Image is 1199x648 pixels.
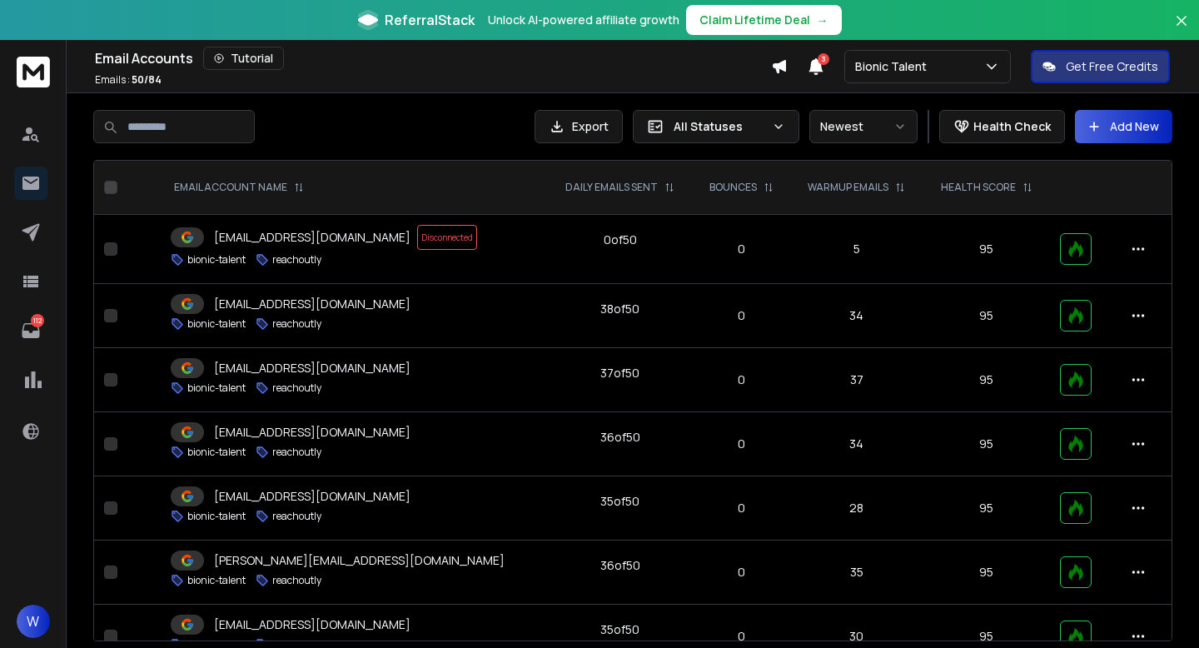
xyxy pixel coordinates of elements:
[272,317,321,331] p: reachoutly
[923,476,1050,541] td: 95
[214,424,410,441] p: [EMAIL_ADDRESS][DOMAIN_NAME]
[809,110,918,143] button: Newest
[855,58,933,75] p: Bionic Talent
[187,510,246,523] p: bionic-talent
[600,301,639,317] div: 38 of 50
[1075,110,1172,143] button: Add New
[272,446,321,459] p: reachoutly
[214,229,410,246] p: [EMAIL_ADDRESS][DOMAIN_NAME]
[187,381,246,395] p: bionic-talent
[272,253,321,267] p: reachoutly
[600,493,639,510] div: 35 of 50
[187,317,246,331] p: bionic-talent
[939,110,1065,143] button: Health Check
[686,5,842,35] button: Claim Lifetime Deal→
[600,621,639,638] div: 35 of 50
[17,605,50,638] button: W
[923,284,1050,348] td: 95
[1031,50,1170,83] button: Get Free Credits
[214,360,410,376] p: [EMAIL_ADDRESS][DOMAIN_NAME]
[817,12,828,28] span: →
[703,241,780,257] p: 0
[31,314,44,327] p: 112
[790,541,923,605] td: 35
[790,412,923,476] td: 34
[600,557,640,574] div: 36 of 50
[272,574,321,587] p: reachoutly
[385,10,475,30] span: ReferralStack
[808,181,888,194] p: WARMUP EMAILS
[703,307,780,324] p: 0
[14,314,47,347] a: 112
[703,436,780,452] p: 0
[214,616,410,633] p: [EMAIL_ADDRESS][DOMAIN_NAME]
[923,348,1050,412] td: 95
[203,47,284,70] button: Tutorial
[95,47,771,70] div: Email Accounts
[535,110,623,143] button: Export
[488,12,679,28] p: Unlock AI-powered affiliate growth
[790,476,923,541] td: 28
[1171,10,1192,50] button: Close banner
[174,181,304,194] div: EMAIL ACCOUNT NAME
[790,284,923,348] td: 34
[818,53,829,65] span: 3
[703,500,780,516] p: 0
[214,552,505,569] p: [PERSON_NAME][EMAIL_ADDRESS][DOMAIN_NAME]
[790,215,923,284] td: 5
[703,628,780,645] p: 0
[565,181,658,194] p: DAILY EMAILS SENT
[417,225,477,250] span: Disconnected
[214,488,410,505] p: [EMAIL_ADDRESS][DOMAIN_NAME]
[187,253,246,267] p: bionic-talent
[941,181,1016,194] p: HEALTH SCORE
[923,215,1050,284] td: 95
[187,574,246,587] p: bionic-talent
[703,564,780,581] p: 0
[132,72,162,87] span: 50 / 84
[1066,58,1158,75] p: Get Free Credits
[600,365,639,381] div: 37 of 50
[95,73,162,87] p: Emails :
[272,510,321,523] p: reachoutly
[923,541,1050,605] td: 95
[709,181,757,194] p: BOUNCES
[703,371,780,388] p: 0
[272,381,321,395] p: reachoutly
[973,118,1051,135] p: Health Check
[604,232,637,248] div: 0 of 50
[187,446,246,459] p: bionic-talent
[674,118,765,135] p: All Statuses
[214,296,410,312] p: [EMAIL_ADDRESS][DOMAIN_NAME]
[923,412,1050,476] td: 95
[790,348,923,412] td: 37
[600,429,640,446] div: 36 of 50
